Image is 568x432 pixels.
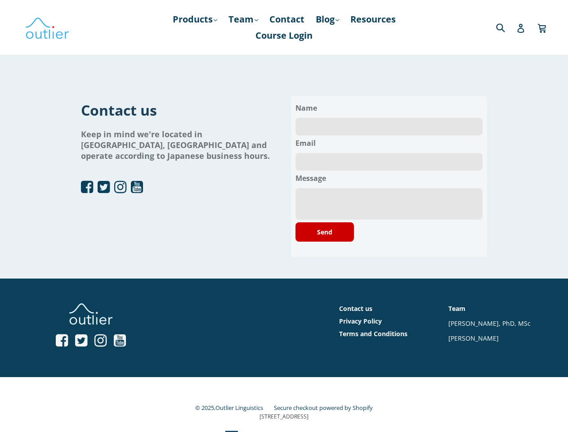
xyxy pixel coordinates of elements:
[114,180,126,195] a: Open Instagram profile
[75,333,87,348] a: Open Twitter profile
[339,317,382,325] a: Privacy Policy
[168,11,222,27] a: Products
[114,333,126,348] a: Open YouTube profile
[295,222,354,242] button: Send
[295,135,483,151] label: Email
[94,333,107,348] a: Open Instagram profile
[131,180,143,195] a: Open YouTube profile
[224,11,263,27] a: Team
[215,404,263,412] a: Outlier Linguistics
[274,404,373,412] a: Secure checkout powered by Shopify
[25,14,70,40] img: Outlier Linguistics
[494,18,519,36] input: Search
[448,304,465,313] a: Team
[339,304,372,313] a: Contact us
[195,404,272,412] small: © 2025,
[98,180,110,195] a: Open Twitter profile
[56,333,68,348] a: Open Facebook profile
[81,100,277,120] h1: Contact us
[39,413,529,421] p: [STREET_ADDRESS]
[81,180,93,195] a: Open Facebook profile
[311,11,344,27] a: Blog
[265,11,309,27] a: Contact
[346,11,400,27] a: Resources
[295,100,483,116] label: Name
[295,171,483,186] label: Message
[251,27,317,44] a: Course Login
[448,334,499,342] a: [PERSON_NAME]
[81,129,277,161] h1: Keep in mind we're located in [GEOGRAPHIC_DATA], [GEOGRAPHIC_DATA] and operate according to Japan...
[448,319,531,328] a: [PERSON_NAME], PhD, MSc
[339,329,407,338] a: Terms and Conditions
